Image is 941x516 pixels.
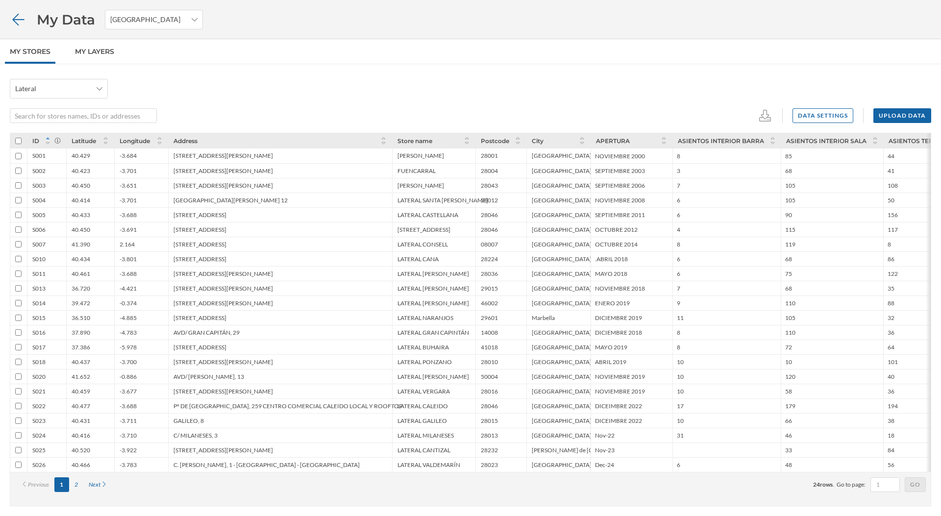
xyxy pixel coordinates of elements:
[72,344,90,351] div: 37.386
[72,241,90,248] div: 41.390
[32,388,46,395] div: S021
[532,270,592,277] div: [GEOGRAPHIC_DATA]
[120,226,137,233] div: -3.691
[120,432,137,439] div: -3.710
[481,182,498,189] div: 28043
[532,417,592,424] div: [GEOGRAPHIC_DATA]
[397,417,447,424] div: LATERAL GALILEO
[120,152,137,159] div: -3.684
[32,137,39,145] span: ID
[481,461,498,468] div: 28023
[532,182,592,189] div: [GEOGRAPHIC_DATA]
[120,182,137,189] div: -3.651
[820,481,833,488] span: rows
[72,270,90,277] div: 40.461
[532,402,592,410] div: [GEOGRAPHIC_DATA]
[120,388,137,395] div: -3.677
[596,137,630,145] span: APERTURA
[32,402,46,410] div: S022
[72,461,90,468] div: 40.466
[120,358,137,366] div: -3.700
[833,481,834,488] span: .
[37,10,95,29] span: My Data
[72,402,90,410] div: 40.477
[173,197,288,204] div: [GEOGRAPHIC_DATA][PERSON_NAME] 12
[120,197,137,204] div: -3.701
[32,358,46,366] div: S018
[397,446,450,454] div: LATERAL CANTIZAL
[32,461,46,468] div: S026
[532,255,638,263] div: [GEOGRAPHIC_DATA][PERSON_NAME]
[397,197,488,204] div: LATERAL SANTA [PERSON_NAME]
[120,314,137,321] div: -4.885
[532,314,555,321] div: Marbella
[72,137,96,145] span: Latitude
[120,211,137,219] div: -3.688
[120,373,137,380] div: -0.886
[173,299,273,307] div: [STREET_ADDRESS][PERSON_NAME]
[120,461,137,468] div: -3.783
[481,373,498,380] div: 50004
[397,388,450,395] div: LATERAL VERGARA
[532,167,592,174] div: [GEOGRAPHIC_DATA]
[173,461,360,468] div: C. [PERSON_NAME], 1 - [GEOGRAPHIC_DATA] - [GEOGRAPHIC_DATA]
[72,152,90,159] div: 40.429
[72,226,90,233] div: 40.450
[72,299,90,307] div: 39.472
[397,432,454,439] div: LATERAL MILANESES
[532,211,592,219] div: [GEOGRAPHIC_DATA]
[481,446,498,454] div: 28232
[32,446,46,454] div: S025
[173,358,273,366] div: [STREET_ADDRESS][PERSON_NAME]
[481,211,498,219] div: 28046
[481,344,498,351] div: 41018
[72,373,90,380] div: 41.652
[481,432,498,439] div: 28013
[173,432,218,439] div: C/ MILANESES, 3
[32,285,46,292] div: S013
[173,270,273,277] div: [STREET_ADDRESS][PERSON_NAME]
[532,432,592,439] div: [GEOGRAPHIC_DATA]
[813,481,820,488] span: 24
[397,182,444,189] div: [PERSON_NAME]
[32,417,46,424] div: S023
[397,461,460,468] div: LATERAL VALDEMARÍN
[32,211,46,219] div: S005
[72,197,90,204] div: 40.414
[532,137,544,145] span: City
[72,167,90,174] div: 40.423
[32,255,46,263] div: S010
[481,152,498,159] div: 28001
[173,241,226,248] div: [STREET_ADDRESS]
[397,167,436,174] div: FUENCARRAL
[15,84,36,94] span: Lateral
[173,446,273,454] div: [STREET_ADDRESS][PERSON_NAME]
[532,461,592,468] div: [GEOGRAPHIC_DATA]
[173,226,226,233] div: [STREET_ADDRESS]
[32,432,46,439] div: S024
[532,344,592,351] div: [GEOGRAPHIC_DATA]
[173,167,273,174] div: [STREET_ADDRESS][PERSON_NAME]
[32,226,46,233] div: S006
[32,314,46,321] div: S015
[32,197,46,204] div: S004
[397,152,444,159] div: [PERSON_NAME]
[32,373,46,380] div: S020
[72,358,90,366] div: 40.437
[120,402,137,410] div: -3.688
[481,137,509,145] span: Postcode
[173,388,273,395] div: [STREET_ADDRESS][PERSON_NAME]
[70,39,119,64] a: My Layers
[173,402,402,410] div: Pº DE [GEOGRAPHIC_DATA], 259 CENTRO COMERCIAL CALEIDO LOCAL Y ROOFTOP
[173,285,273,292] div: [STREET_ADDRESS][PERSON_NAME]
[120,329,137,336] div: -4.783
[481,270,498,277] div: 28036
[481,226,498,233] div: 28046
[19,7,52,16] span: Support
[72,285,90,292] div: 36.720
[397,226,450,233] div: [STREET_ADDRESS]
[120,270,137,277] div: -3.688
[32,299,46,307] div: S014
[873,480,897,490] input: 1
[397,241,448,248] div: LATERAL CONSELL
